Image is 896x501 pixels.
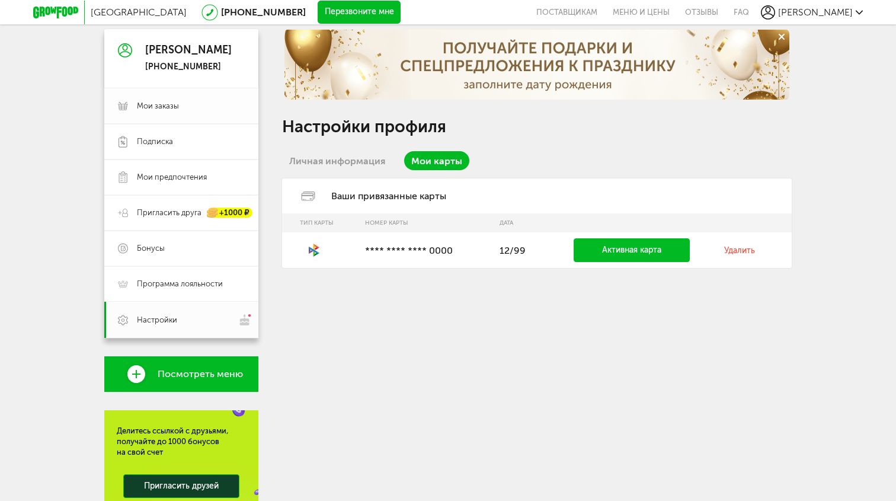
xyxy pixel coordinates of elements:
span: Мои предпочтения [137,172,207,183]
a: [PHONE_NUMBER] [221,7,306,18]
span: Бонусы [137,243,165,254]
button: Перезвоните мне [318,1,401,24]
div: [PERSON_NAME] [145,44,232,56]
span: Подписка [137,136,173,147]
a: Подписка [104,124,258,159]
div: [PHONE_NUMBER] [145,62,232,72]
span: [PERSON_NAME] [778,7,853,18]
div: Ваши привязанные карты [282,178,792,213]
a: Настройки [104,302,258,338]
span: Мои заказы [137,101,179,111]
a: Мои карты [404,151,469,170]
a: Мои заказы [104,88,258,124]
span: Пригласить друга [137,208,201,218]
th: Номер карты [359,213,494,232]
a: Бонусы [104,231,258,266]
span: Программа лояльности [137,279,223,289]
div: +1000 ₽ [207,208,252,218]
div: Делитесь ссылкой с друзьями, получайте до 1000 бонусов на свой счет [117,426,246,458]
th: Тип карты [282,213,359,232]
a: Активная карта [574,238,690,262]
span: Посмотреть меню [158,369,243,379]
h1: Настройки профиля [282,119,792,135]
a: Личная информация [282,151,392,170]
a: Посмотреть меню [104,356,258,392]
span: [GEOGRAPHIC_DATA] [91,7,187,18]
a: Программа лояльности [104,266,258,302]
a: Удалить [724,245,755,256]
a: Мои предпочтения [104,159,258,195]
td: 12/99 [494,232,545,268]
a: Пригласить друзей [123,474,239,498]
span: Настройки [137,315,177,326]
a: Пригласить друга +1000 ₽ [104,195,258,231]
th: Дата [494,213,545,232]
